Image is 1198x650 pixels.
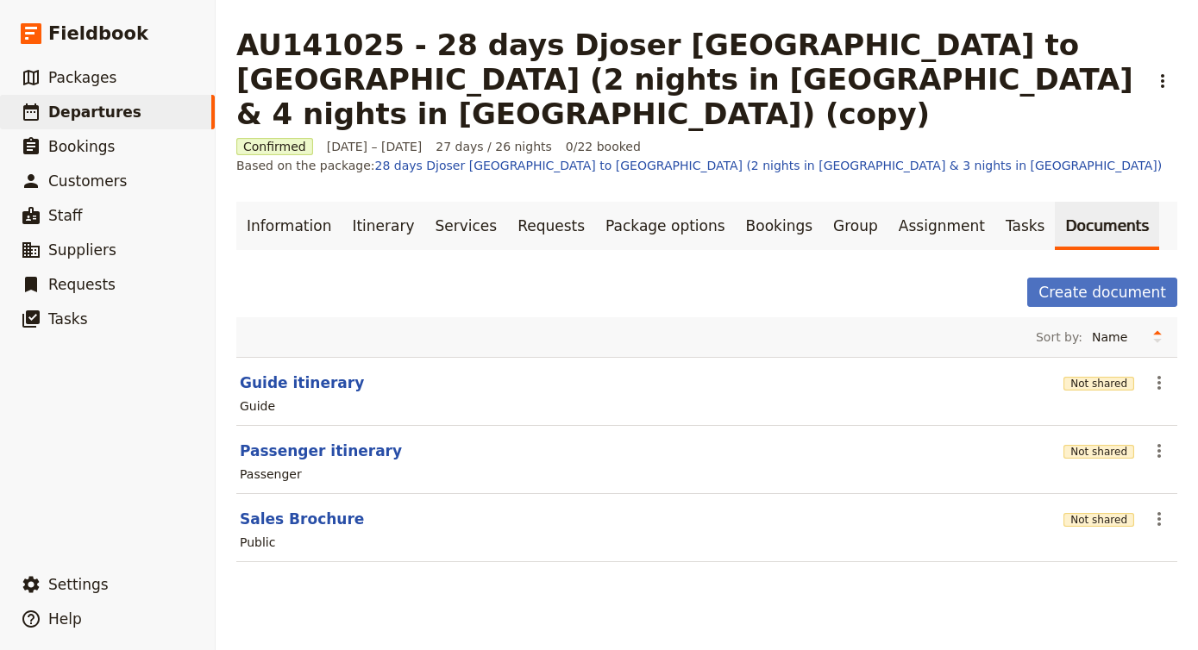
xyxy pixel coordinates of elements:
[48,241,116,259] span: Suppliers
[1148,66,1177,96] button: Actions
[1145,436,1174,466] button: Actions
[1036,328,1082,346] span: Sort by:
[236,28,1138,131] h1: AU141025 - 28 days Djoser [GEOGRAPHIC_DATA] to [GEOGRAPHIC_DATA] (2 nights in [GEOGRAPHIC_DATA] &...
[48,21,148,47] span: Fieldbook
[48,69,116,86] span: Packages
[240,509,364,529] button: Sales Brochure
[1027,278,1177,307] button: Create document
[1145,324,1170,350] button: Change sort direction
[240,441,402,461] button: Passenger itinerary
[425,202,508,250] a: Services
[236,157,1162,174] span: Based on the package:
[736,202,823,250] a: Bookings
[240,466,302,483] div: Passenger
[1145,504,1174,534] button: Actions
[566,138,641,155] span: 0/22 booked
[240,534,275,551] div: Public
[48,310,88,328] span: Tasks
[995,202,1056,250] a: Tasks
[236,138,313,155] span: Confirmed
[1055,202,1159,250] a: Documents
[1063,445,1134,459] button: Not shared
[823,202,888,250] a: Group
[1145,368,1174,397] button: Actions
[1063,513,1134,527] button: Not shared
[342,202,424,250] a: Itinerary
[240,372,364,393] button: Guide itinerary
[507,202,595,250] a: Requests
[240,397,275,415] div: Guide
[236,202,342,250] a: Information
[48,172,127,190] span: Customers
[48,276,116,293] span: Requests
[595,202,735,250] a: Package options
[48,138,115,155] span: Bookings
[1063,377,1134,391] button: Not shared
[436,138,552,155] span: 27 days / 26 nights
[48,103,141,121] span: Departures
[48,207,83,224] span: Staff
[888,202,995,250] a: Assignment
[1084,324,1145,350] select: Sort by:
[375,159,1163,172] a: 28 days Djoser [GEOGRAPHIC_DATA] to [GEOGRAPHIC_DATA] (2 nights in [GEOGRAPHIC_DATA] & 3 nights i...
[48,610,82,628] span: Help
[327,138,423,155] span: [DATE] – [DATE]
[48,576,109,593] span: Settings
